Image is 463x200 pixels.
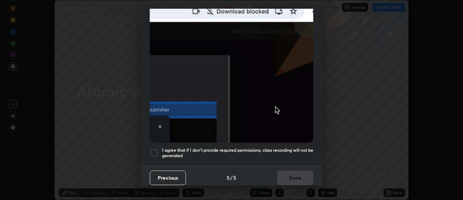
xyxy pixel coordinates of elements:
[233,174,236,181] h4: 5
[150,171,186,185] button: Previous
[230,174,233,181] h4: /
[227,174,230,181] h4: 5
[162,147,313,159] h5: I agree that if I don't provide required permissions, class recording will not be generated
